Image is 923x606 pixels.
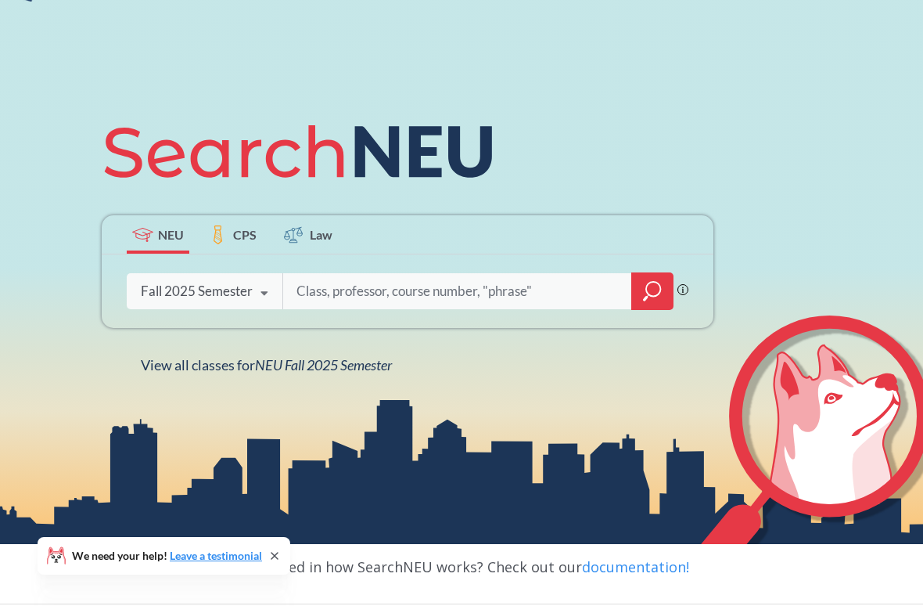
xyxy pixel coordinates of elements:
span: CPS [233,225,257,243]
a: documentation! [582,557,689,576]
input: Class, professor, course number, "phrase" [295,275,620,308]
span: NEU Fall 2025 Semester [255,356,392,373]
div: magnifying glass [631,272,673,310]
span: Law [310,225,332,243]
svg: magnifying glass [643,280,662,302]
div: Fall 2025 Semester [141,283,253,300]
span: NEU [158,225,184,243]
span: View all classes for [141,356,392,373]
